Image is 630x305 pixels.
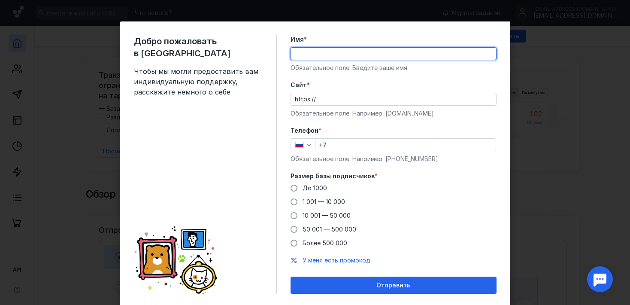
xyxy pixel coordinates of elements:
[303,239,347,247] span: Более 500 000
[291,64,497,72] div: Обязательное поле. Введите ваше имя
[134,66,263,97] span: Чтобы мы могли предоставить вам индивидуальную поддержку, расскажите немного о себе
[291,81,307,89] span: Cайт
[291,277,497,294] button: Отправить
[376,282,410,289] span: Отправить
[291,172,375,180] span: Размер базы подписчиков
[303,256,370,265] button: У меня есть промокод
[134,35,263,59] span: Добро пожаловать в [GEOGRAPHIC_DATA]
[303,212,351,219] span: 10 001 — 50 000
[303,226,356,233] span: 50 001 — 500 000
[303,184,327,192] span: До 1000
[303,256,370,264] span: У меня есть промокод
[291,126,318,135] span: Телефон
[303,198,345,205] span: 1 001 — 10 000
[291,155,497,163] div: Обязательное поле. Например: [PHONE_NUMBER]
[291,35,304,44] span: Имя
[291,109,497,118] div: Обязательное поле. Например: [DOMAIN_NAME]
